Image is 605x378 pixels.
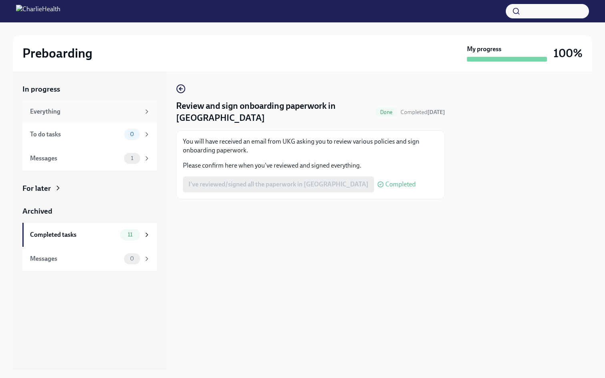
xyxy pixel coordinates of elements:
[176,100,372,124] h4: Review and sign onboarding paperwork in [GEOGRAPHIC_DATA]
[16,5,60,18] img: CharlieHealth
[30,107,140,116] div: Everything
[22,183,157,194] a: For later
[553,46,583,60] h3: 100%
[467,45,501,54] strong: My progress
[123,232,137,238] span: 11
[125,131,139,137] span: 0
[22,223,157,247] a: Completed tasks11
[22,146,157,170] a: Messages1
[30,254,121,263] div: Messages
[375,109,397,115] span: Done
[401,109,445,116] span: Completed
[30,154,121,163] div: Messages
[126,155,138,161] span: 1
[427,109,445,116] strong: [DATE]
[22,122,157,146] a: To do tasks0
[30,230,117,239] div: Completed tasks
[30,130,121,139] div: To do tasks
[22,247,157,271] a: Messages0
[125,256,139,262] span: 0
[22,183,51,194] div: For later
[183,137,438,155] p: You will have received an email from UKG asking you to review various policies and sign onboardin...
[22,101,157,122] a: Everything
[22,206,157,216] a: Archived
[183,161,438,170] p: Please confirm here when you've reviewed and signed everything.
[385,181,416,188] span: Completed
[401,108,445,116] span: September 30th, 2025 22:51
[22,45,92,61] h2: Preboarding
[22,84,157,94] a: In progress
